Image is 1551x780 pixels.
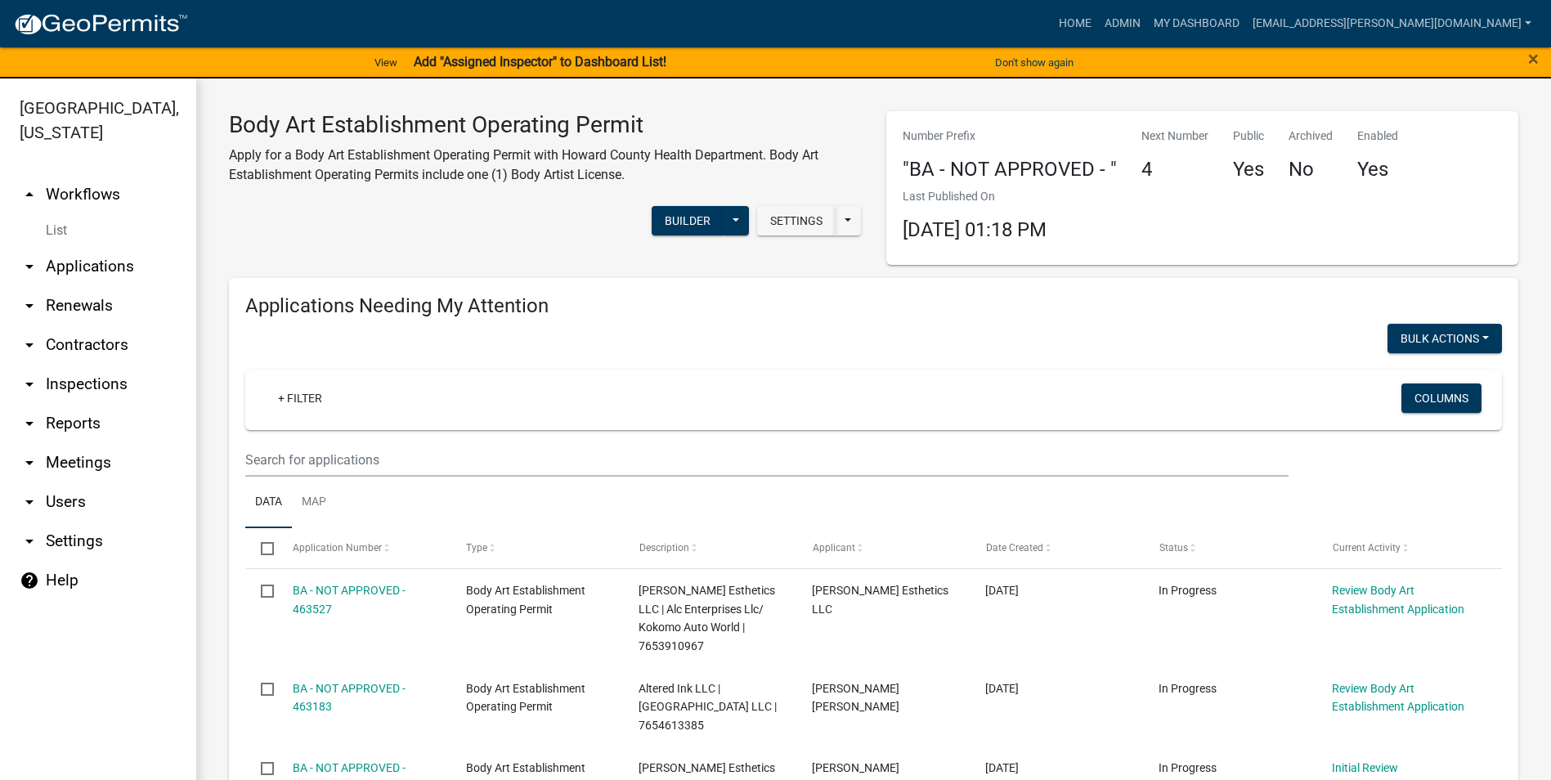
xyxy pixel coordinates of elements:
[245,528,276,567] datatable-header-cell: Select
[970,528,1143,567] datatable-header-cell: Date Created
[1233,128,1264,145] p: Public
[1528,47,1539,70] span: ×
[466,584,585,616] span: Body Art Establishment Operating Permit
[1159,761,1217,774] span: In Progress
[1159,584,1217,597] span: In Progress
[466,682,585,714] span: Body Art Establishment Operating Permit
[1332,542,1400,554] span: Current Activity
[276,528,450,567] datatable-header-cell: Application Number
[639,682,777,733] span: Altered Ink LLC | Center Road Plaza LLC | 7654613385
[1159,682,1217,695] span: In Progress
[245,477,292,529] a: Data
[245,294,1502,318] h4: Applications Needing My Attention
[1147,8,1246,39] a: My Dashboard
[1141,158,1208,182] h4: 4
[265,383,335,413] a: + Filter
[1387,324,1502,353] button: Bulk Actions
[1357,128,1398,145] p: Enabled
[20,335,39,355] i: arrow_drop_down
[1143,528,1316,567] datatable-header-cell: Status
[1233,158,1264,182] h4: Yes
[1332,682,1464,714] a: Review Body Art Establishment Application
[20,296,39,316] i: arrow_drop_down
[229,146,862,185] p: Apply for a Body Art Establishment Operating Permit with Howard County Health Department. Body Ar...
[450,528,623,567] datatable-header-cell: Type
[1528,49,1539,69] button: Close
[1316,528,1490,567] datatable-header-cell: Current Activity
[20,571,39,590] i: help
[812,584,948,616] span: Jacqueline Scott Esthetics LLC
[414,54,666,69] strong: Add "Assigned Inspector" to Dashboard List!
[368,49,404,76] a: View
[652,206,724,235] button: Builder
[245,443,1289,477] input: Search for applications
[985,542,1042,554] span: Date Created
[466,542,487,554] span: Type
[293,584,406,616] a: BA - NOT APPROVED - 463527
[757,206,836,235] button: Settings
[20,374,39,394] i: arrow_drop_down
[639,584,775,652] span: Jacqueline Scott Esthetics LLC | Alc Enterprises Llc/ Kokomo Auto World | 7653910967
[796,528,970,567] datatable-header-cell: Applicant
[1289,158,1333,182] h4: No
[903,188,1047,205] p: Last Published On
[1246,8,1538,39] a: [EMAIL_ADDRESS][PERSON_NAME][DOMAIN_NAME]
[20,453,39,473] i: arrow_drop_down
[20,492,39,512] i: arrow_drop_down
[1357,158,1398,182] h4: Yes
[1289,128,1333,145] p: Archived
[985,584,1019,597] span: 08/13/2025
[293,542,382,554] span: Application Number
[1332,584,1464,616] a: Review Body Art Establishment Application
[229,111,862,139] h3: Body Art Establishment Operating Permit
[1141,128,1208,145] p: Next Number
[1052,8,1098,39] a: Home
[1098,8,1147,39] a: Admin
[1332,761,1398,774] a: Initial Review
[293,682,406,714] a: BA - NOT APPROVED - 463183
[903,218,1047,241] span: [DATE] 01:18 PM
[639,542,688,554] span: Description
[20,257,39,276] i: arrow_drop_down
[988,49,1080,76] button: Don't show again
[903,128,1117,145] p: Number Prefix
[812,761,899,774] span: Stephanie Gingerich
[1401,383,1482,413] button: Columns
[623,528,796,567] datatable-header-cell: Description
[1159,542,1187,554] span: Status
[903,158,1117,182] h4: "BA - NOT APPROVED - "
[985,761,1019,774] span: 08/13/2025
[292,477,336,529] a: Map
[812,682,899,714] span: Matthew Thomas Johnson
[985,682,1019,695] span: 08/13/2025
[20,185,39,204] i: arrow_drop_up
[20,531,39,551] i: arrow_drop_down
[20,414,39,433] i: arrow_drop_down
[812,542,854,554] span: Applicant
